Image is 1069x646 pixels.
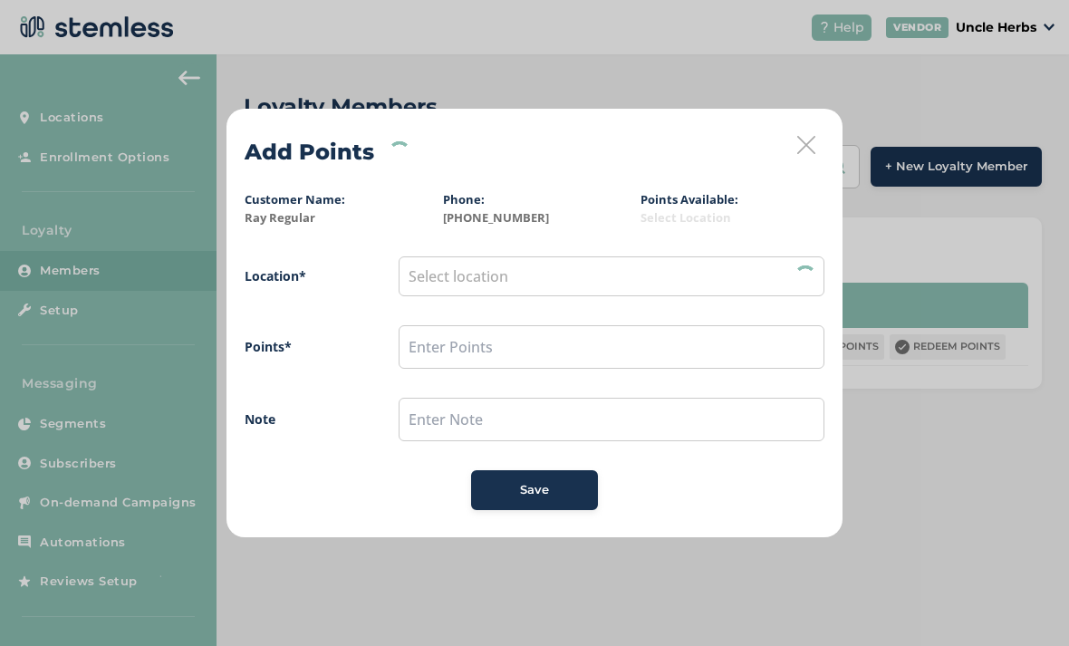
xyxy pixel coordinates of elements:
label: Location* [245,266,362,285]
label: [PHONE_NUMBER] [443,209,627,227]
label: Note [245,410,362,429]
label: Ray Regular [245,209,429,227]
label: Points* [245,337,362,356]
h2: Add Points [245,136,374,169]
label: Phone: [443,191,485,207]
label: Select Location [640,209,824,227]
iframe: Chat Widget [978,559,1069,646]
span: Save [520,481,549,499]
input: Enter Note [399,398,824,441]
input: Enter Points [399,325,824,369]
label: Customer Name: [245,191,345,207]
button: Save [471,470,598,510]
label: Points Available: [640,191,738,207]
span: Select location [409,266,508,286]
